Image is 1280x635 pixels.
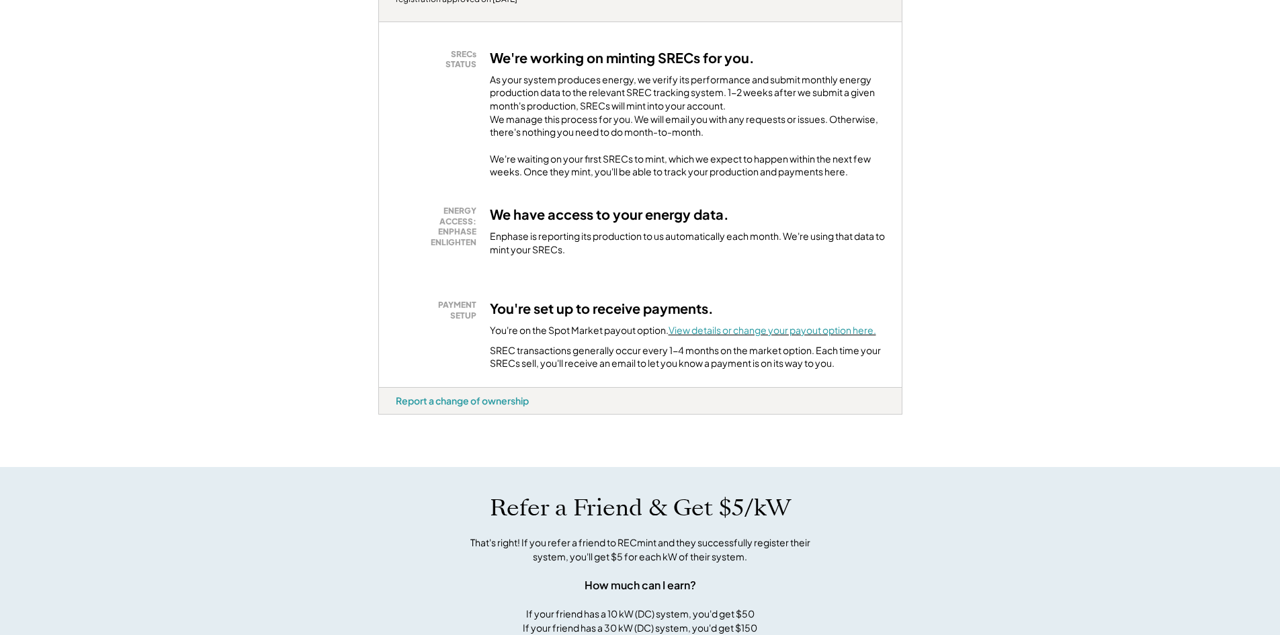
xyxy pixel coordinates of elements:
h3: We're working on minting SRECs for you. [490,49,755,67]
h1: Refer a Friend & Get $5/kW [490,494,791,522]
div: How much can I earn? [585,577,696,593]
a: View details or change your payout option here. [669,324,876,336]
div: PAYMENT SETUP [402,300,476,321]
div: Enphase is reporting its production to us automatically each month. We're using that data to mint... [490,230,885,256]
div: SREC transactions generally occur every 1-4 months on the market option. Each time your SRECs sel... [490,344,885,370]
div: You're on the Spot Market payout option. [490,324,876,337]
div: 3wtazn1w - VA Distributed [378,415,426,420]
div: SRECs STATUS [402,49,476,70]
div: Report a change of ownership [396,394,529,407]
div: That's right! If you refer a friend to RECmint and they successfully register their system, you'l... [456,536,825,564]
div: ENERGY ACCESS: ENPHASE ENLIGHTEN [402,206,476,247]
div: If your friend has a 10 kW (DC) system, you'd get $50 If your friend has a 30 kW (DC) system, you... [523,607,757,635]
h3: We have access to your energy data. [490,206,729,223]
h3: You're set up to receive payments. [490,300,714,317]
div: As your system produces energy, we verify its performance and submit monthly energy production da... [490,73,885,146]
div: We're waiting on your first SRECs to mint, which we expect to happen within the next few weeks. O... [490,153,885,179]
